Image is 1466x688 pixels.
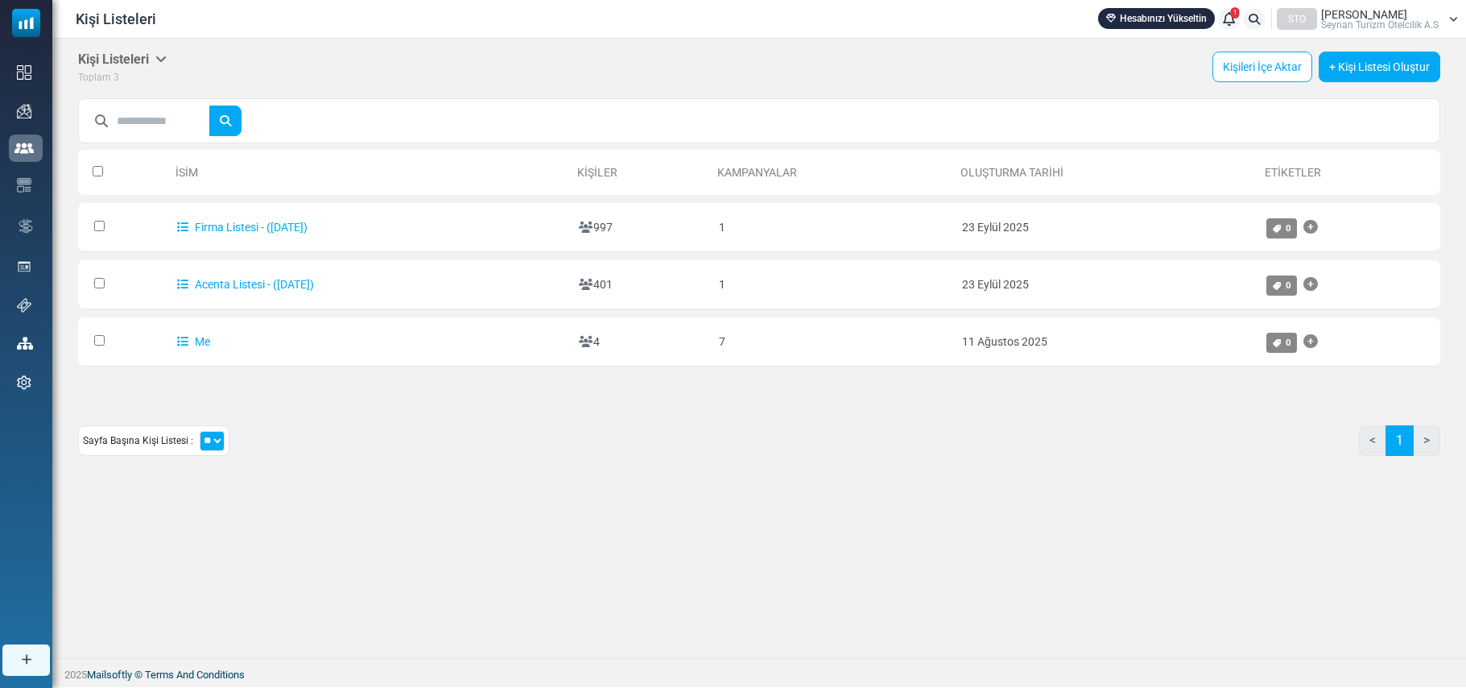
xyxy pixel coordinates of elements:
span: 3 [114,72,119,83]
span: translation missing: tr.layouts.footer.terms_and_conditions [145,669,245,681]
td: 1 [711,260,954,309]
a: 0 [1266,276,1297,296]
a: Me [177,335,210,348]
a: Etiket Ekle [1303,268,1318,300]
img: landing_pages.svg [17,259,31,274]
td: 401 [571,260,710,309]
span: 0 [1286,222,1291,234]
a: Oluşturma Tarihi [960,166,1063,179]
footer: 2025 [52,658,1466,687]
div: STO [1277,8,1317,30]
a: Kişiler [577,166,617,179]
span: Sayfa Başına Kişi Listesi : [83,433,193,448]
img: settings-icon.svg [17,375,31,390]
td: 1 [711,203,954,252]
td: 7 [711,317,954,367]
h5: Kişi Listeleri [78,52,167,67]
img: workflow.svg [17,217,35,235]
td: 23 Eylül 2025 [954,203,1258,252]
a: Kampanyalar [717,166,797,179]
a: 0 [1266,333,1297,353]
img: dashboard-icon.svg [17,65,31,80]
img: email-templates-icon.svg [17,178,31,193]
a: STO [PERSON_NAME] Seynan Turi̇zm Otelci̇li̇k A.S [1277,8,1458,30]
a: + Kişi Listesi Oluştur [1319,52,1440,82]
a: 0 [1266,218,1297,238]
span: 0 [1286,337,1291,348]
td: 11 Ağustos 2025 [954,317,1258,367]
td: 23 Eylül 2025 [954,260,1258,309]
img: contacts-icon-active.svg [14,143,34,154]
span: 1 [1231,7,1240,19]
td: 4 [571,317,710,367]
img: support-icon.svg [17,298,31,313]
a: Firma Listesi - ([DATE]) [177,221,308,234]
a: Etiketler [1265,166,1321,179]
span: [PERSON_NAME] [1321,9,1407,20]
nav: Page [1359,425,1440,469]
a: 1 [1385,425,1414,456]
a: İsim [176,166,198,179]
span: 0 [1286,280,1291,291]
a: Terms And Conditions [145,669,245,681]
img: mailsoftly_icon_blue_white.svg [12,9,40,37]
a: Kişileri İçe Aktar [1212,52,1312,82]
a: Mailsoftly © [87,669,142,681]
span: Kişi Listeleri [76,8,156,30]
td: 997 [571,203,710,252]
span: Toplam [78,72,111,83]
a: Etiket Ekle [1303,325,1318,358]
a: 1 [1218,8,1240,30]
span: Seynan Turi̇zm Otelci̇li̇k A.S [1321,20,1439,30]
a: Acenta Listesi - ([DATE]) [177,278,314,291]
a: Etiket Ekle [1303,211,1318,243]
a: Hesabınızı Yükseltin [1098,8,1215,29]
img: campaigns-icon.png [17,104,31,118]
